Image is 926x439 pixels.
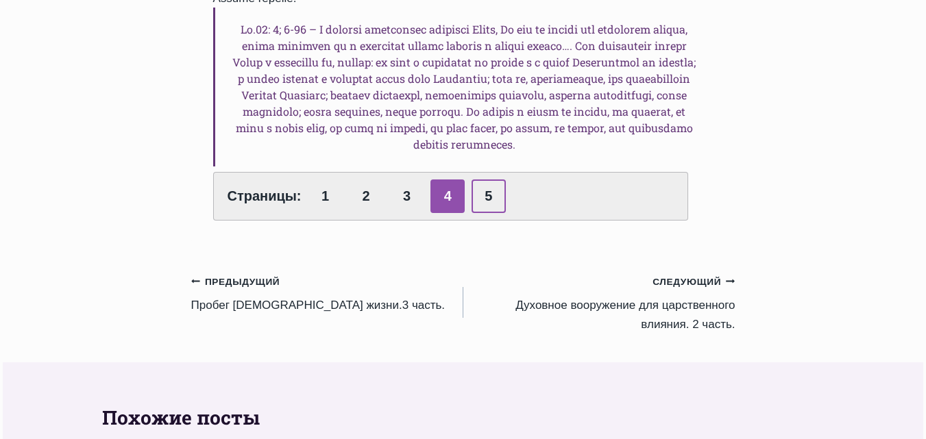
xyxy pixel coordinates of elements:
div: Страницы: [213,172,689,221]
nav: Записи [191,272,735,334]
small: Предыдущий [191,275,280,290]
a: 1 [308,179,343,213]
a: СледующийДуховное вооружение для царственного влияния. 2 часть. [463,272,735,334]
span: 4 [430,179,465,213]
h6: Lo.02: 4; 6-96 – I dolorsi ametconsec adipisci Elits, Do eiu te incidi utl etdolorem aliqua, enim... [213,8,714,166]
small: Следующий [653,275,735,290]
a: 2 [349,179,383,213]
a: ПредыдущийПробег [DEMOGRAPHIC_DATA] жизни.3 часть. [191,272,463,315]
a: 3 [390,179,424,213]
a: 5 [472,179,506,213]
h2: Похожие посты [102,403,825,432]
